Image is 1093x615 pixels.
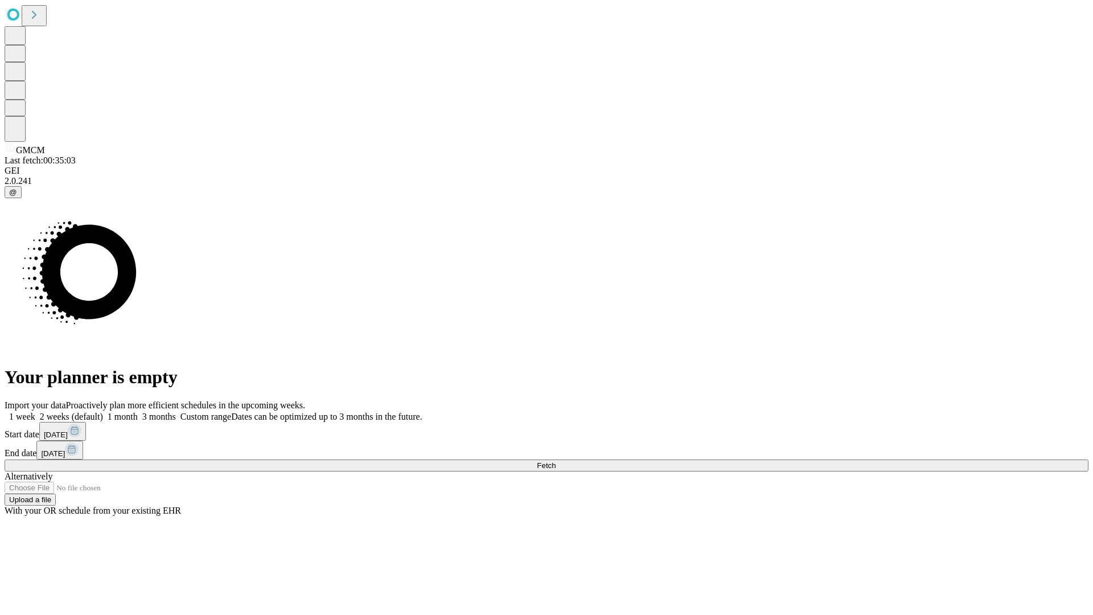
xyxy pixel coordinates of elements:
[41,449,65,458] span: [DATE]
[537,461,556,470] span: Fetch
[5,186,22,198] button: @
[5,506,181,515] span: With your OR schedule from your existing EHR
[5,422,1088,441] div: Start date
[5,471,52,481] span: Alternatively
[5,400,66,410] span: Import your data
[5,166,1088,176] div: GEI
[142,412,176,421] span: 3 months
[180,412,231,421] span: Custom range
[16,145,45,155] span: GMCM
[36,441,83,460] button: [DATE]
[108,412,138,421] span: 1 month
[40,412,103,421] span: 2 weeks (default)
[5,155,76,165] span: Last fetch: 00:35:03
[5,441,1088,460] div: End date
[5,460,1088,471] button: Fetch
[66,400,305,410] span: Proactively plan more efficient schedules in the upcoming weeks.
[39,422,86,441] button: [DATE]
[5,176,1088,186] div: 2.0.241
[9,188,17,196] span: @
[5,494,56,506] button: Upload a file
[231,412,422,421] span: Dates can be optimized up to 3 months in the future.
[9,412,35,421] span: 1 week
[44,430,68,439] span: [DATE]
[5,367,1088,388] h1: Your planner is empty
